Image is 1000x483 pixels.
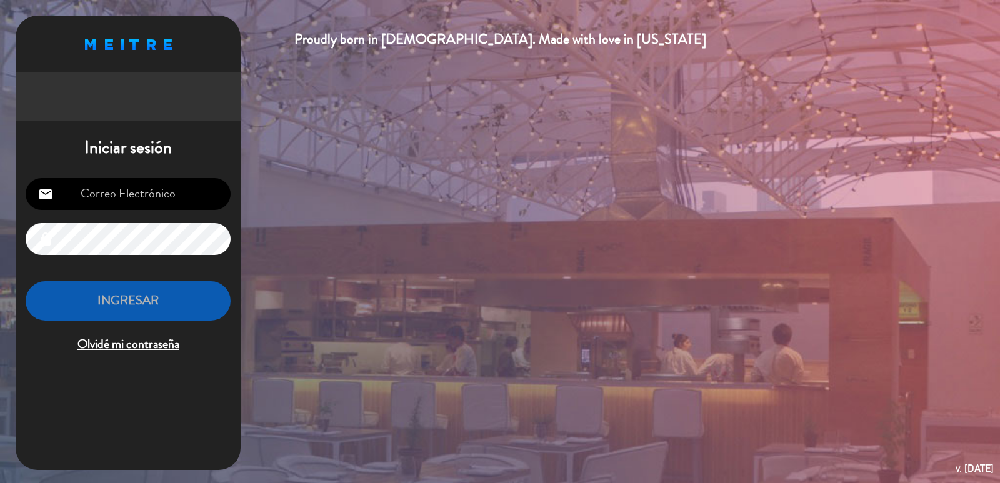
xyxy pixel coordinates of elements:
h1: Iniciar sesión [16,137,241,159]
button: INGRESAR [26,281,231,321]
input: Correo Electrónico [26,178,231,210]
span: Olvidé mi contraseña [26,334,231,355]
div: v. [DATE] [956,460,994,477]
i: lock [38,232,53,247]
i: email [38,187,53,202]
